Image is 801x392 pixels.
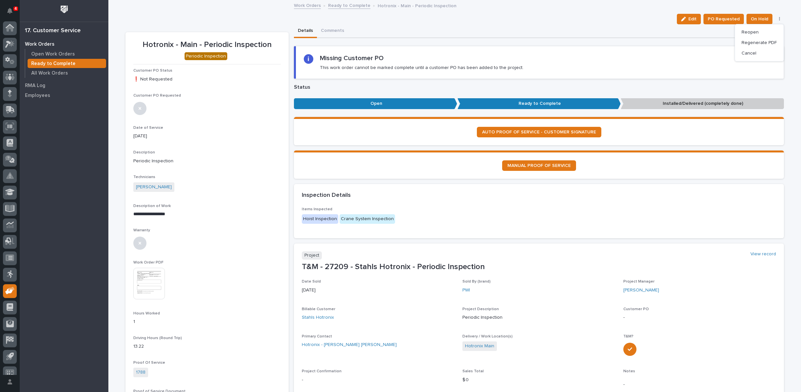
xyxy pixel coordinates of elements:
p: $ 0 [462,377,615,383]
span: Notes [623,369,635,373]
span: Delivery / Work Location(s) [462,334,513,338]
span: T&M? [623,334,634,338]
span: Reopen [742,28,759,36]
a: Ready to Complete [25,59,108,68]
p: All Work Orders [31,70,68,76]
p: Project [302,251,322,260]
span: Date Sold [302,280,321,284]
span: Primary Contact [302,334,332,338]
button: Details [294,24,317,38]
span: AUTO PROOF OF SERVICE - CUSTOMER SIGNATURE [482,130,596,134]
p: Hotronix - Main - Periodic Inspection [378,2,456,9]
span: Description [133,150,155,154]
span: Description of Work [133,204,171,208]
p: Open [294,98,457,109]
p: T&M - 27209 - Stahls Hotronix - Periodic Inspection [302,262,776,272]
span: Project Description [462,307,499,311]
a: MANUAL PROOF OF SERVICE [502,160,576,171]
p: 13.22 [133,343,281,350]
span: Customer PO Requested [133,94,181,98]
span: Cancel [742,49,756,57]
p: ❗ Not Requested [133,76,281,83]
span: Date of Service [133,126,163,130]
p: Employees [25,93,50,99]
span: Proof Of Service [133,361,165,365]
span: Sold By (brand) [462,280,491,284]
a: Hotronix - [PERSON_NAME] [PERSON_NAME] [302,341,397,348]
a: View record [750,251,776,257]
span: Project Confirmation [302,369,342,373]
div: Notifications4 [8,8,17,18]
span: Regenerate PDF [742,39,777,47]
span: Hours Worked [133,311,160,315]
p: Periodic Inspection [462,314,615,321]
div: 17. Customer Service [25,27,81,35]
p: - [302,377,455,383]
a: Stahls Hotronix [302,314,334,321]
a: Ready to Complete [328,1,370,9]
a: PWI [462,287,470,294]
p: Work Orders [25,41,55,47]
p: This work order cannot be marked complete until a customer PO has been added to the project. [320,65,523,71]
h2: Inspection Details [302,192,351,199]
a: Work Orders [294,1,321,9]
span: Driving Hours (Round Trip) [133,336,182,340]
a: [PERSON_NAME] [623,287,659,294]
a: All Work Orders [25,68,108,78]
span: Technicians [133,175,155,179]
a: RMA Log [20,81,108,90]
p: [DATE] [302,287,455,294]
button: Notifications [3,4,17,18]
p: 1 [133,318,281,325]
a: Employees [20,90,108,100]
p: [DATE] [133,133,281,140]
span: Items Inspected [302,207,332,211]
img: Workspace Logo [58,3,70,15]
span: Customer PO Status [133,69,172,73]
p: Ready to Complete [457,98,621,109]
p: Open Work Orders [31,51,75,57]
button: Edit [677,14,701,24]
button: PO Requested [703,14,744,24]
div: Crane System Inspection [340,214,395,224]
span: Work Order PDF [133,261,164,265]
p: - [623,314,776,321]
p: Installed/Delivered (completely done) [621,98,784,109]
span: Customer PO [623,307,649,311]
h2: Missing Customer PO [320,54,384,62]
span: On Hold [751,15,768,23]
a: Work Orders [20,39,108,49]
a: AUTO PROOF OF SERVICE - CUSTOMER SIGNATURE [477,127,601,137]
p: Periodic Inspection [133,158,281,165]
span: Sales Total [462,369,484,373]
div: Periodic Inspection [185,52,227,60]
span: MANUAL PROOF OF SERVICE [507,163,571,168]
a: [PERSON_NAME] [136,184,172,191]
p: - [623,381,776,388]
button: On Hold [746,14,772,24]
span: PO Requested [708,15,740,23]
p: 4 [14,6,17,11]
span: Project Manager [623,280,655,284]
span: Billable Customer [302,307,335,311]
a: 1788 [136,369,145,376]
p: RMA Log [25,83,45,89]
a: Hotronix Main [465,343,494,350]
p: Hotronix - Main - Periodic Inspection [133,40,281,50]
button: Comments [317,24,348,38]
p: Status [294,84,784,90]
span: Warranty [133,228,150,232]
span: Edit [688,16,697,22]
a: Open Work Orders [25,49,108,58]
p: Ready to Complete [31,61,76,67]
div: Hoist Inspection [302,214,338,224]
